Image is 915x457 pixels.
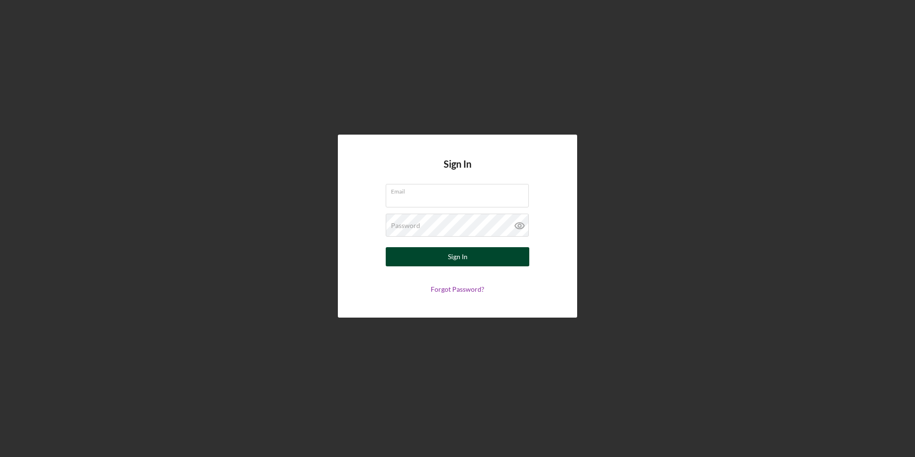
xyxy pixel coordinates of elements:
button: Sign In [386,247,529,266]
div: Sign In [448,247,468,266]
a: Forgot Password? [431,285,484,293]
label: Email [391,184,529,195]
h4: Sign In [444,159,471,184]
label: Password [391,222,420,229]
